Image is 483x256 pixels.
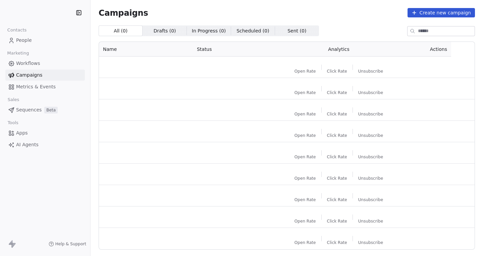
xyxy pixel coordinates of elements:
span: Unsubscribe [358,133,383,138]
span: Sales [5,95,22,105]
span: Contacts [4,25,30,35]
span: Open Rate [294,90,316,95]
span: Campaigns [99,8,148,17]
span: Scheduled ( 0 ) [236,27,269,34]
span: Click Rate [327,240,347,245]
span: Open Rate [294,154,316,160]
th: Name [99,42,193,57]
span: Unsubscribe [358,111,383,117]
a: Campaigns [5,70,85,81]
span: Metrics & Events [16,83,56,90]
span: Unsubscribe [358,219,383,224]
span: Campaigns [16,72,42,79]
a: Help & Support [49,241,86,247]
span: Click Rate [327,111,347,117]
a: AI Agents [5,139,85,150]
span: Click Rate [327,154,347,160]
span: Unsubscribe [358,154,383,160]
span: Click Rate [327,219,347,224]
span: Tools [5,118,21,128]
a: SequencesBeta [5,104,85,115]
span: AI Agents [16,141,39,148]
a: Workflows [5,58,85,69]
span: Click Rate [327,90,347,95]
span: Drafts ( 0 ) [154,27,176,34]
a: Metrics & Events [5,81,85,92]
span: Unsubscribe [358,240,383,245]
button: Create new campaign [408,8,475,17]
span: Open Rate [294,176,316,181]
th: Status [193,42,278,57]
span: Unsubscribe [358,90,383,95]
span: In Progress ( 0 ) [192,27,226,34]
span: Click Rate [327,69,347,74]
span: People [16,37,32,44]
span: Open Rate [294,219,316,224]
span: Open Rate [294,197,316,202]
a: People [5,35,85,46]
th: Analytics [278,42,399,57]
span: Help & Support [55,241,86,247]
span: Sequences [16,106,42,113]
th: Actions [399,42,451,57]
span: Click Rate [327,133,347,138]
span: Click Rate [327,197,347,202]
span: Click Rate [327,176,347,181]
span: Workflows [16,60,40,67]
span: Open Rate [294,69,316,74]
span: Unsubscribe [358,69,383,74]
span: Unsubscribe [358,197,383,202]
span: Beta [44,107,58,113]
span: Open Rate [294,240,316,245]
span: Open Rate [294,111,316,117]
span: Open Rate [294,133,316,138]
a: Apps [5,127,85,139]
span: Marketing [4,48,32,58]
span: Apps [16,130,28,137]
span: Unsubscribe [358,176,383,181]
span: Sent ( 0 ) [287,27,306,34]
